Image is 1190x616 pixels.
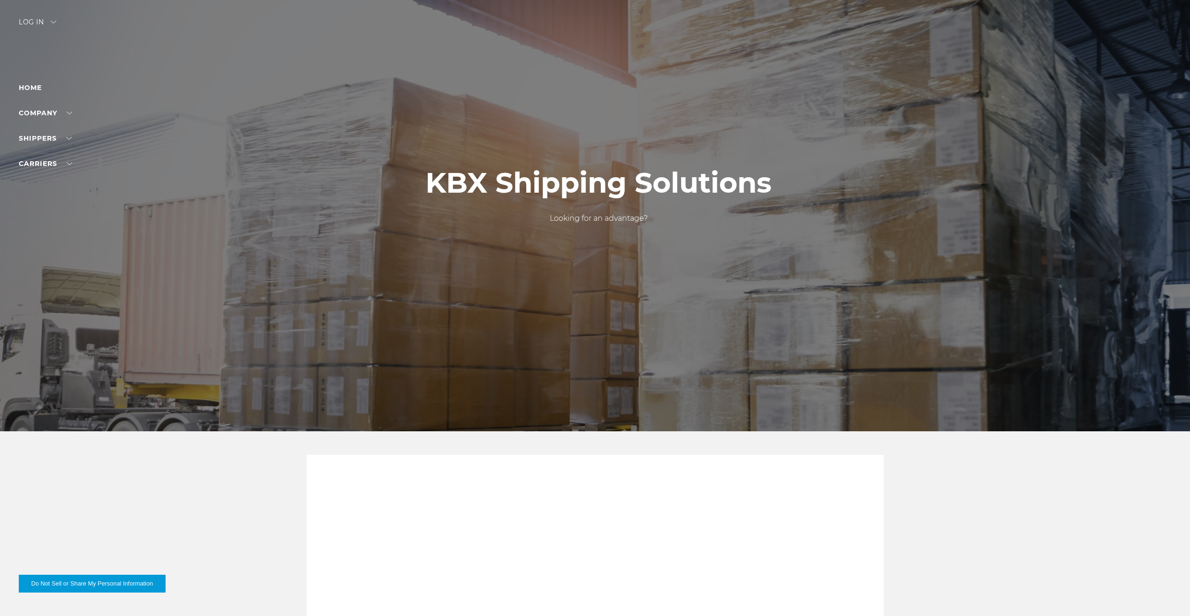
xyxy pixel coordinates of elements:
[425,213,772,224] p: Looking for an advantage?
[19,109,72,117] a: Company
[19,19,56,32] div: Log in
[19,134,72,143] a: SHIPPERS
[19,159,72,168] a: Carriers
[51,21,56,23] img: arrow
[19,575,166,593] button: Do Not Sell or Share My Personal Information
[425,167,772,199] h1: KBX Shipping Solutions
[560,19,630,60] img: kbx logo
[19,83,42,92] a: Home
